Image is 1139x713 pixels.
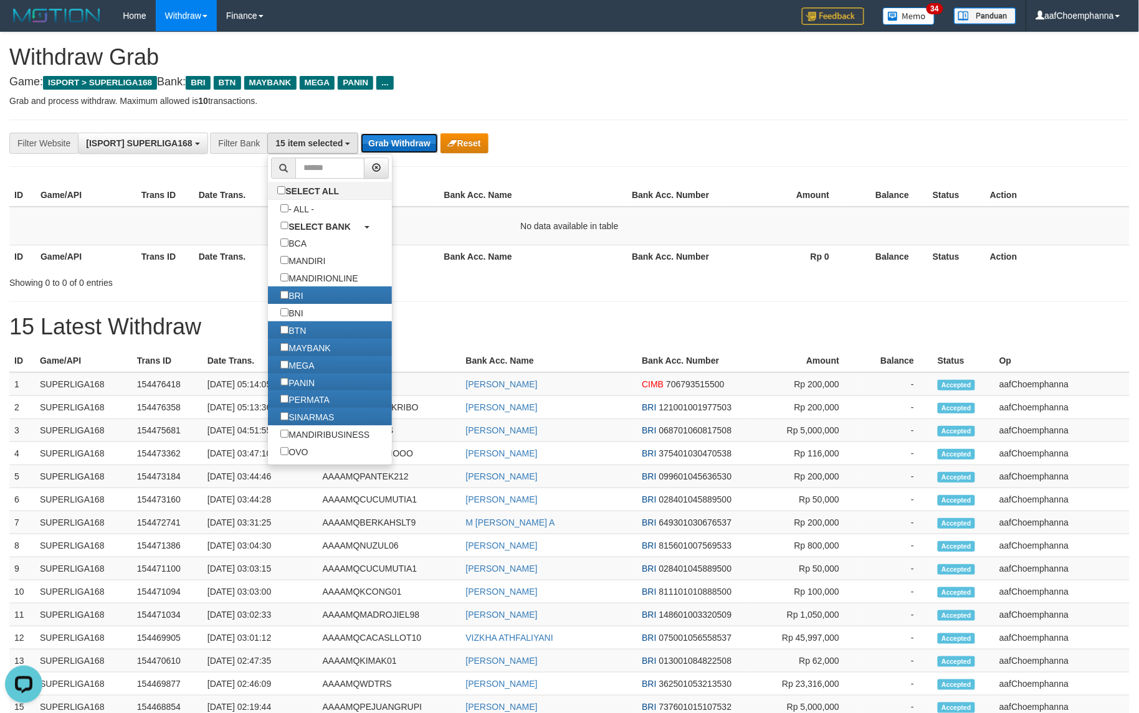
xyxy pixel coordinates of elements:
th: Bank Acc. Name [439,184,627,207]
span: BRI [186,76,210,90]
input: SINARMAS [280,412,288,420]
span: Accepted [938,656,975,667]
td: SUPERLIGA168 [35,372,132,396]
span: Accepted [938,587,975,598]
td: - [858,442,933,465]
p: Grab and process withdraw. Maximum allowed is transactions. [9,95,1130,107]
img: panduan.png [954,7,1016,24]
a: [PERSON_NAME] [466,587,538,597]
span: BRI [642,564,656,574]
th: Game/API [36,184,136,207]
td: 154469877 [132,673,203,696]
td: 154473160 [132,488,203,511]
th: Bank Acc. Number [627,245,728,268]
label: MANDIRIONLINE [268,269,370,286]
th: ID [9,184,36,207]
td: aafChoemphanna [994,488,1130,511]
th: Status [928,184,985,207]
span: ... [376,76,393,90]
input: BNI [280,308,288,316]
td: [DATE] 02:47:35 [203,649,318,673]
div: Filter Bank [210,133,267,154]
td: SUPERLIGA168 [35,626,132,649]
input: MAYBANK [280,343,288,351]
label: SINARMAS [268,408,346,425]
th: Action [985,245,1130,268]
span: BRI [642,494,656,504]
td: aafChoemphanna [994,419,1130,442]
td: AAAAMQWDTRS [318,673,461,696]
td: 154473362 [132,442,203,465]
td: Rp 23,316,000 [745,673,858,696]
td: Rp 5,000,000 [745,419,858,442]
td: SUPERLIGA168 [35,603,132,626]
th: Status [928,245,985,268]
span: Copy 375401030470538 to clipboard [659,448,732,458]
input: MANDIRIONLINE [280,273,288,281]
td: 7 [9,511,35,534]
td: 154471386 [132,534,203,557]
a: VIZKHA ATHFALIYANI [466,633,553,643]
span: Accepted [938,495,975,506]
a: [PERSON_NAME] [466,402,538,412]
td: AAAAMQBERKAHSLT9 [318,511,461,534]
span: PANIN [338,76,373,90]
span: BRI [642,587,656,597]
td: [DATE] 04:51:55 [203,419,318,442]
td: aafChoemphanna [994,603,1130,626]
td: 154471034 [132,603,203,626]
td: - [858,511,933,534]
img: Button%20Memo.svg [883,7,935,25]
label: PANIN [268,374,327,391]
td: - [858,603,933,626]
span: Copy 068701060817508 to clipboard [659,425,732,435]
span: BRI [642,402,656,412]
span: BTN [214,76,241,90]
td: Rp 200,000 [745,396,858,419]
span: Copy 028401045889500 to clipboard [659,564,732,574]
label: GOPAY [268,460,331,478]
td: - [858,465,933,488]
td: 9 [9,557,35,580]
td: - [858,580,933,603]
a: M [PERSON_NAME] A [466,517,555,527]
td: AAAAMQKIMAK01 [318,649,461,673]
label: MEGA [268,356,326,374]
div: Filter Website [9,133,78,154]
input: SELECT BANK [280,222,288,230]
a: [PERSON_NAME] [466,379,538,389]
th: Rp 0 [728,245,848,268]
a: [PERSON_NAME] [466,656,538,666]
span: Copy 099601045636530 to clipboard [659,471,732,481]
span: Accepted [938,518,975,529]
td: - [858,649,933,673]
td: Rp 50,000 [745,557,858,580]
input: SELECT ALL [277,186,285,194]
th: Bank Acc. Number [637,349,745,372]
span: BRI [642,679,656,689]
td: SUPERLIGA168 [35,673,132,696]
td: aafChoemphanna [994,557,1130,580]
label: BNI [268,304,315,321]
th: ID [9,349,35,372]
th: Trans ID [136,184,194,207]
td: SUPERLIGA168 [35,396,132,419]
input: PERMATA [280,395,288,403]
td: SUPERLIGA168 [35,649,132,673]
td: - [858,396,933,419]
input: MEGA [280,361,288,369]
td: 1 [9,372,35,396]
span: MEGA [300,76,335,90]
span: BRI [642,702,656,712]
span: BRI [642,656,656,666]
th: Op [994,349,1130,372]
label: - ALL - [268,200,326,217]
td: SUPERLIGA168 [35,580,132,603]
td: [DATE] 03:47:10 [203,442,318,465]
td: Rp 100,000 [745,580,858,603]
div: Showing 0 to 0 of 0 entries [9,272,465,289]
span: BRI [642,471,656,481]
label: BTN [268,321,318,339]
span: Copy 706793515500 to clipboard [666,379,724,389]
th: Bank Acc. Name [461,349,637,372]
